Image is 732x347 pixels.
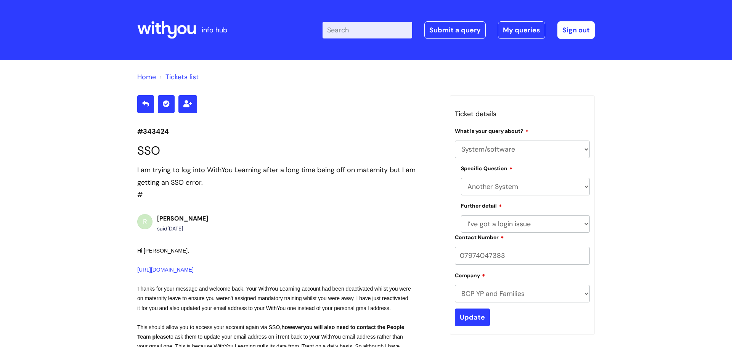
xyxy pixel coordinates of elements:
[455,271,485,279] label: Company
[137,284,411,313] div: Thanks for your message and welcome back. Your WithYou Learning account had been deactivated whil...
[137,125,438,138] p: #343424
[323,22,412,38] input: Search
[137,267,194,273] a: [URL][DOMAIN_NAME]
[137,164,438,201] div: #
[137,246,411,275] div: Hi [PERSON_NAME],
[137,72,156,82] a: Home
[137,214,152,229] div: R
[158,71,199,83] li: Tickets list
[165,72,199,82] a: Tickets list
[157,224,208,233] div: said
[137,71,156,83] li: Solution home
[557,21,595,39] a: Sign out
[137,164,438,189] div: I am trying to log into WithYou Learning after a long time being off on maternity but I am gettin...
[202,24,227,36] p: info hub
[498,21,545,39] a: My queries
[455,309,490,326] input: Update
[455,233,504,241] label: Contact Number
[461,164,513,172] label: Specific Question
[455,127,529,134] label: What is your query about?
[137,144,438,158] h1: SSO
[157,214,208,222] b: [PERSON_NAME]
[461,201,502,209] label: Further detail
[424,21,486,39] a: Submit a query
[455,108,590,120] h3: Ticket details
[281,324,303,330] strong: however
[167,225,183,232] span: Mon, 18 Aug, 2025 at 11:29 AM
[323,21,595,39] div: | -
